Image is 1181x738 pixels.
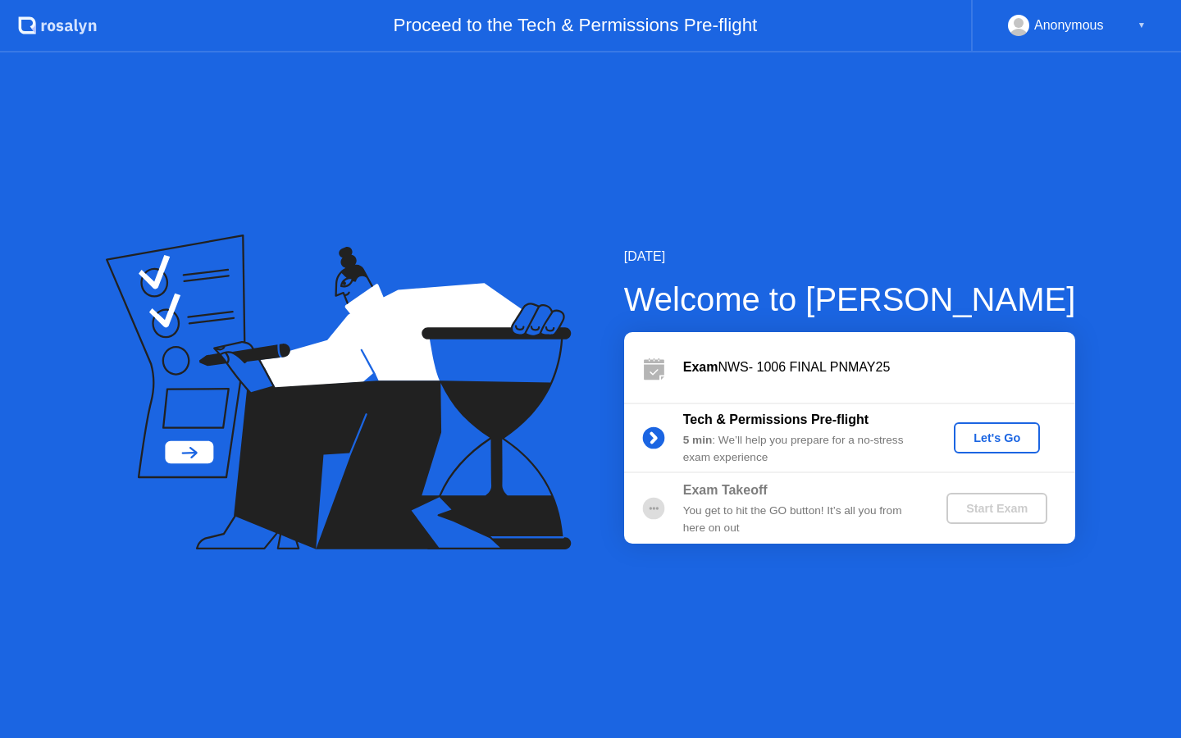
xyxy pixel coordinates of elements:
button: Start Exam [946,493,1047,524]
b: Exam [683,360,718,374]
div: [DATE] [624,247,1076,266]
div: ▼ [1138,15,1146,36]
div: Anonymous [1034,15,1104,36]
div: You get to hit the GO button! It’s all you from here on out [683,503,919,536]
div: Start Exam [953,502,1041,515]
b: 5 min [683,434,713,446]
div: Let's Go [960,431,1033,444]
button: Let's Go [954,422,1040,453]
div: NWS- 1006 FINAL PNMAY25 [683,358,1075,377]
b: Exam Takeoff [683,483,768,497]
div: : We’ll help you prepare for a no-stress exam experience [683,432,919,466]
b: Tech & Permissions Pre-flight [683,412,869,426]
div: Welcome to [PERSON_NAME] [624,275,1076,324]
